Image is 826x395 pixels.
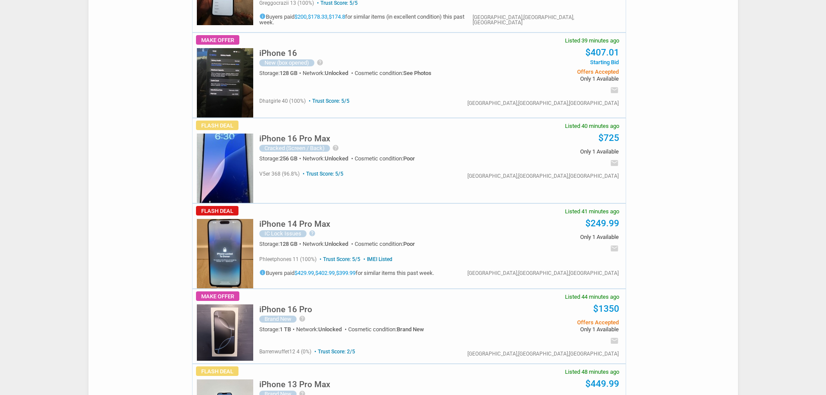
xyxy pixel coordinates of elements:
div: [GEOGRAPHIC_DATA],[GEOGRAPHIC_DATA],[GEOGRAPHIC_DATA] [467,351,619,356]
span: Listed 39 minutes ago [565,38,619,43]
div: Cosmetic condition: [355,70,431,76]
div: IC Lock Issues [259,230,307,237]
span: See Photos [403,70,431,76]
span: Only 1 Available [488,149,618,154]
span: Offers Accepted [488,320,618,325]
div: Storage: [259,156,303,161]
span: Brand New [397,326,424,333]
span: phleetphones 11 (100%) [259,256,317,262]
div: Cosmetic condition: [355,241,415,247]
a: $178.33 [308,13,327,20]
div: New (box opened) [259,59,314,66]
a: iPhone 14 Pro Max [259,222,330,228]
span: Trust Score: 5/5 [307,98,349,104]
div: Network: [303,156,355,161]
h5: iPhone 13 Pro Max [259,380,330,388]
span: 128 GB [280,241,297,247]
span: Listed 48 minutes ago [565,369,619,375]
span: 256 GB [280,155,297,162]
span: Make Offer [196,291,239,301]
span: Unlocked [325,241,348,247]
span: Only 1 Available [488,76,618,82]
i: email [610,244,619,253]
span: Listed 40 minutes ago [565,123,619,129]
div: Cosmetic condition: [348,326,424,332]
div: Storage: [259,241,303,247]
span: Trust Score: 5/5 [301,171,343,177]
span: Starting Bid [488,59,618,65]
i: help [309,230,316,237]
a: $1350 [593,304,619,314]
span: 1 TB [280,326,291,333]
i: email [610,86,619,95]
i: info [259,13,266,20]
span: barrenwuffet12 4 (0%) [259,349,311,355]
span: Unlocked [325,70,348,76]
img: s-l225.jpg [197,48,253,118]
i: email [610,336,619,345]
h5: iPhone 16 Pro Max [259,134,330,143]
div: [GEOGRAPHIC_DATA],[GEOGRAPHIC_DATA],[GEOGRAPHIC_DATA] [467,271,619,276]
i: email [610,159,619,167]
a: $200 [294,13,307,20]
div: Network: [303,70,355,76]
a: $407.01 [585,47,619,58]
a: $174.8 [329,13,345,20]
span: Make Offer [196,35,239,45]
span: Only 1 Available [488,326,618,332]
a: $249.99 [585,218,619,229]
div: Network: [296,326,348,332]
h5: iPhone 16 [259,49,297,57]
span: v5er 368 (96.8%) [259,171,300,177]
a: iPhone 16 Pro [259,307,312,313]
div: Brand New [259,316,297,323]
h5: Buyers paid , , for similar items (in excellent condition) this past week. [259,13,473,25]
span: dhatgirle 40 (100%) [259,98,306,104]
span: Flash Deal [196,121,238,130]
i: help [299,315,306,322]
h5: iPhone 14 Pro Max [259,220,330,228]
span: 128 GB [280,70,297,76]
span: Listed 41 minutes ago [565,209,619,214]
img: s-l225.jpg [197,134,253,203]
span: Trust Score: 5/5 [318,256,360,262]
span: Only 1 Available [488,234,618,240]
div: [GEOGRAPHIC_DATA],[GEOGRAPHIC_DATA],[GEOGRAPHIC_DATA] [473,15,619,25]
div: Network: [303,241,355,247]
span: Unlocked [325,155,348,162]
span: Trust Score: 2/5 [313,349,355,355]
span: Listed 44 minutes ago [565,294,619,300]
i: help [332,144,339,151]
span: Poor [403,155,415,162]
a: $449.99 [585,379,619,389]
i: help [317,59,323,66]
div: Storage: [259,326,296,332]
div: Cracked (Screen / Back) [259,145,330,152]
h5: iPhone 16 Pro [259,305,312,313]
img: s-l225.jpg [197,219,253,288]
h5: Buyers paid , , for similar items this past week. [259,269,434,276]
span: Flash Deal [196,366,238,376]
a: $399.99 [336,270,356,276]
a: $429.99 [294,270,314,276]
span: Poor [403,241,415,247]
div: [GEOGRAPHIC_DATA],[GEOGRAPHIC_DATA],[GEOGRAPHIC_DATA] [467,101,619,106]
img: s-l225.jpg [197,304,253,361]
span: IMEI Listed [362,256,392,262]
a: $725 [598,133,619,143]
span: Unlocked [318,326,342,333]
div: [GEOGRAPHIC_DATA],[GEOGRAPHIC_DATA],[GEOGRAPHIC_DATA] [467,173,619,179]
div: Cosmetic condition: [355,156,415,161]
a: iPhone 13 Pro Max [259,382,330,388]
div: Storage: [259,70,303,76]
span: Offers Accepted [488,69,618,75]
a: $402.99 [315,270,335,276]
a: iPhone 16 Pro Max [259,136,330,143]
a: iPhone 16 [259,51,297,57]
i: info [259,269,266,276]
span: Flash Deal [196,206,238,215]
